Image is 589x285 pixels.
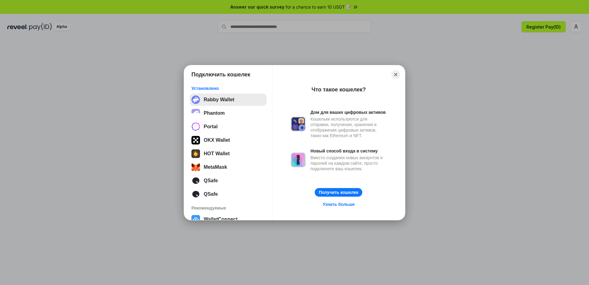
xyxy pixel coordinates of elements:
div: Вместо создания новых аккаунтов и паролей на каждом сайте, просто подключите ваш кошелек. [310,155,387,171]
img: svg+xml;base64,PHN2ZyB3aWR0aD0iMzUiIGhlaWdodD0iMzQiIHZpZXdCb3g9IjAgMCAzNSAzNCIgZmlsbD0ibm9uZSIgeG... [191,163,200,171]
div: Получить кошелек [319,190,358,195]
button: MetaMask [190,161,267,173]
button: QSafe [190,188,267,200]
button: Portal [190,121,267,133]
h1: Подключить кошелек [191,71,250,78]
img: svg+xml;base64,PD94bWwgdmVyc2lvbj0iMS4wIiBlbmNvZGluZz0iVVRGLTgiPz4KPHN2ZyB2ZXJzaW9uPSIxLjEiIHhtbG... [191,190,200,198]
img: svg+xml,%3Csvg%20xmlns%3D%22http%3A%2F%2Fwww.w3.org%2F2000%2Fsvg%22%20fill%3D%22none%22%20viewBox... [291,152,306,167]
div: WalletConnect [204,217,238,222]
button: WalletConnect [190,213,267,225]
button: Получить кошелек [315,188,362,197]
button: Close [391,70,400,79]
div: HOT Wallet [204,151,230,156]
button: OKX Wallet [190,134,267,146]
img: epq2vO3P5aLWl15yRS7Q49p1fHTx2Sgh99jU3kfXv7cnPATIVQHAx5oQs66JWv3SWEjHOsb3kKgmE5WNBxBId7C8gm8wEgOvz... [191,109,200,117]
div: Узнать больше [323,202,355,207]
div: Что такое кошелек? [312,86,366,93]
div: Установлено [191,86,265,91]
a: Узнать больше [319,200,358,208]
img: svg+xml,%3Csvg%20xmlns%3D%22http%3A%2F%2Fwww.w3.org%2F2000%2Fsvg%22%20fill%3D%22none%22%20viewBox... [291,117,306,131]
button: QSafe [190,175,267,187]
div: Дом для ваших цифровых активов [310,110,387,115]
div: MetaMask [204,164,227,170]
img: svg+xml,%3Csvg%20width%3D%2228%22%20height%3D%2228%22%20viewBox%3D%220%200%2028%2028%22%20fill%3D... [191,215,200,224]
button: Rabby Wallet [190,94,267,106]
div: QSafe [204,191,218,197]
img: svg+xml;base64,PHN2ZyB3aWR0aD0iMjYiIGhlaWdodD0iMjYiIHZpZXdCb3g9IjAgMCAyNiAyNiIgZmlsbD0ibm9uZSIgeG... [191,122,200,131]
div: Rabby Wallet [204,97,234,102]
div: OKX Wallet [204,137,230,143]
div: Новый способ входа в систему [310,148,387,154]
div: Кошельки используются для отправки, получения, хранения и отображения цифровых активов, таких как... [310,116,387,138]
img: svg+xml;base64,PHN2ZyB3aWR0aD0iMzIiIGhlaWdodD0iMzIiIHZpZXdCb3g9IjAgMCAzMiAzMiIgZmlsbD0ibm9uZSIgeG... [191,95,200,104]
img: 5VZ71FV6L7PA3gg3tXrdQ+DgLhC+75Wq3no69P3MC0NFQpx2lL04Ql9gHK1bRDjsSBIvScBnDTk1WrlGIZBorIDEYJj+rhdgn... [191,136,200,144]
img: svg+xml;base64,PD94bWwgdmVyc2lvbj0iMS4wIiBlbmNvZGluZz0iVVRGLTgiPz4KPHN2ZyB2ZXJzaW9uPSIxLjEiIHhtbG... [191,176,200,185]
button: Phantom [190,107,267,119]
div: QSafe [204,178,218,183]
div: Рекомендуемые [191,205,265,211]
button: HOT Wallet [190,148,267,160]
div: Phantom [204,110,225,116]
img: 8zcXD2M10WKU0JIAAAAASUVORK5CYII= [191,149,200,158]
div: Portal [204,124,218,129]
